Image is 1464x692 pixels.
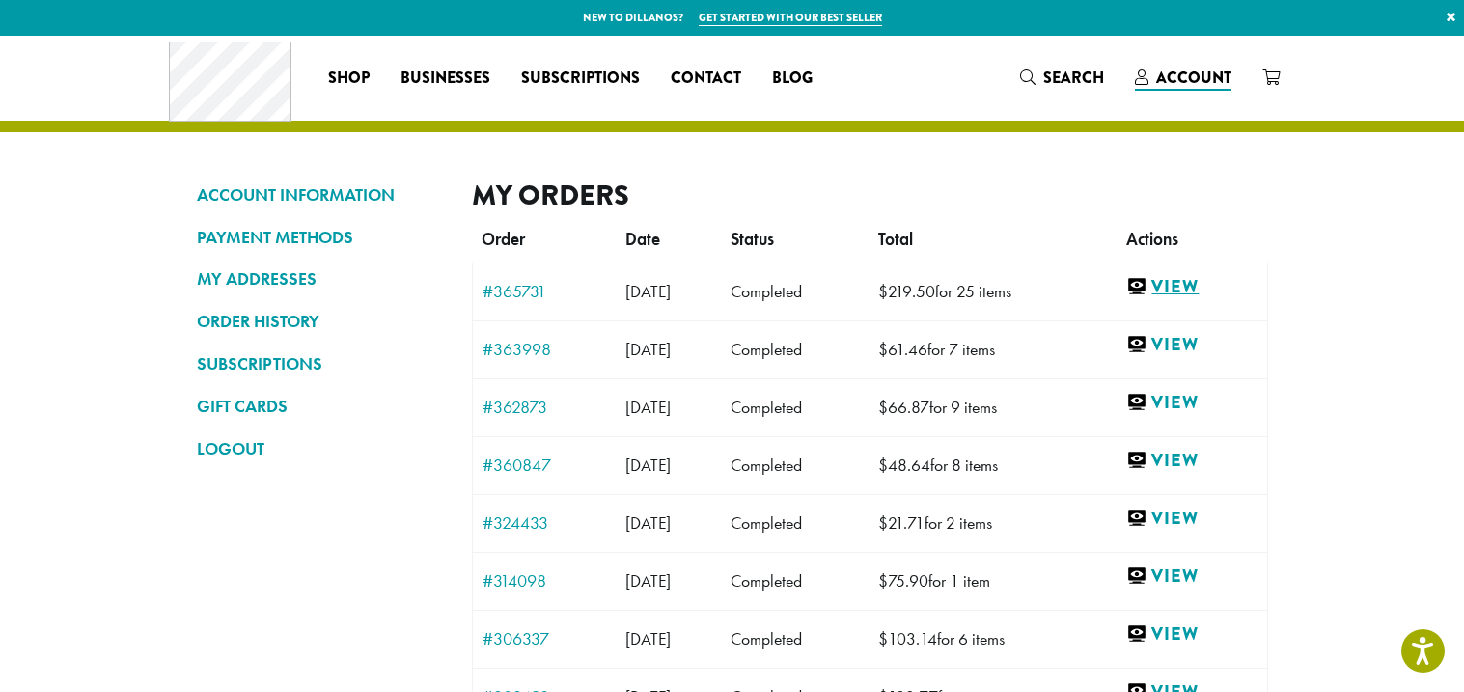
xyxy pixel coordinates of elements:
[1126,229,1178,250] span: Actions
[483,283,607,300] a: #365731
[472,179,1268,212] h2: My Orders
[483,630,607,648] a: #306337
[721,610,869,668] td: Completed
[483,399,607,416] a: #362873
[878,455,888,476] span: $
[878,628,937,650] span: 103.14
[878,339,888,360] span: $
[313,63,385,94] a: Shop
[878,229,913,250] span: Total
[878,397,888,418] span: $
[625,339,671,360] span: [DATE]
[869,378,1117,436] td: for 9 items
[869,552,1117,610] td: for 1 item
[482,229,525,250] span: Order
[721,263,869,320] td: Completed
[878,570,888,592] span: $
[197,390,443,423] a: GIFT CARDS
[1126,623,1257,647] a: View
[721,378,869,436] td: Completed
[1126,391,1257,415] a: View
[721,552,869,610] td: Completed
[483,572,607,590] a: #314098
[521,67,640,91] span: Subscriptions
[625,229,660,250] span: Date
[869,320,1117,378] td: for 7 items
[1126,507,1257,531] a: View
[625,281,671,302] span: [DATE]
[625,455,671,476] span: [DATE]
[721,494,869,552] td: Completed
[1005,62,1119,94] a: Search
[197,347,443,380] a: SUBSCRIPTIONS
[1126,565,1257,589] a: View
[197,179,443,211] a: ACCOUNT INFORMATION
[878,512,888,534] span: $
[731,229,774,250] span: Status
[878,281,888,302] span: $
[878,512,925,534] span: 21.71
[878,339,927,360] span: 61.46
[625,570,671,592] span: [DATE]
[878,397,929,418] span: 66.87
[1043,67,1104,89] span: Search
[878,628,888,650] span: $
[878,281,935,302] span: 219.50
[197,305,443,338] a: ORDER HISTORY
[772,67,813,91] span: Blog
[625,628,671,650] span: [DATE]
[1156,67,1231,89] span: Account
[1126,449,1257,473] a: View
[625,397,671,418] span: [DATE]
[483,457,607,474] a: #360847
[1126,275,1257,299] a: View
[625,512,671,534] span: [DATE]
[483,341,607,358] a: #363998
[869,263,1117,320] td: for 25 items
[878,570,928,592] span: 75.90
[671,67,741,91] span: Contact
[197,221,443,254] a: PAYMENT METHODS
[401,67,490,91] span: Businesses
[721,436,869,494] td: Completed
[878,455,930,476] span: 48.64
[869,610,1117,668] td: for 6 items
[869,494,1117,552] td: for 2 items
[483,514,607,532] a: #324433
[721,320,869,378] td: Completed
[699,10,882,26] a: Get started with our best seller
[328,67,370,91] span: Shop
[197,263,443,295] a: MY ADDRESSES
[197,432,443,465] a: LOGOUT
[1126,333,1257,357] a: View
[869,436,1117,494] td: for 8 items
